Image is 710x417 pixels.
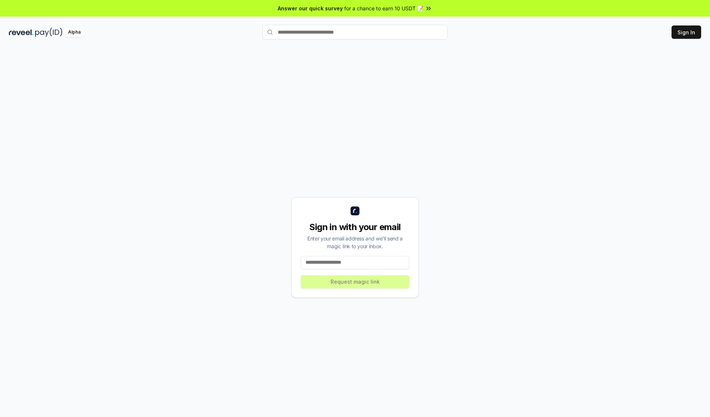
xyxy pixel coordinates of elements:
div: Enter your email address and we’ll send a magic link to your inbox. [301,235,409,250]
img: pay_id [35,28,62,37]
img: reveel_dark [9,28,34,37]
button: Sign In [672,25,701,39]
span: for a chance to earn 10 USDT 📝 [344,4,423,12]
div: Sign in with your email [301,221,409,233]
div: Alpha [64,28,85,37]
span: Answer our quick survey [278,4,343,12]
img: logo_small [351,206,359,215]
